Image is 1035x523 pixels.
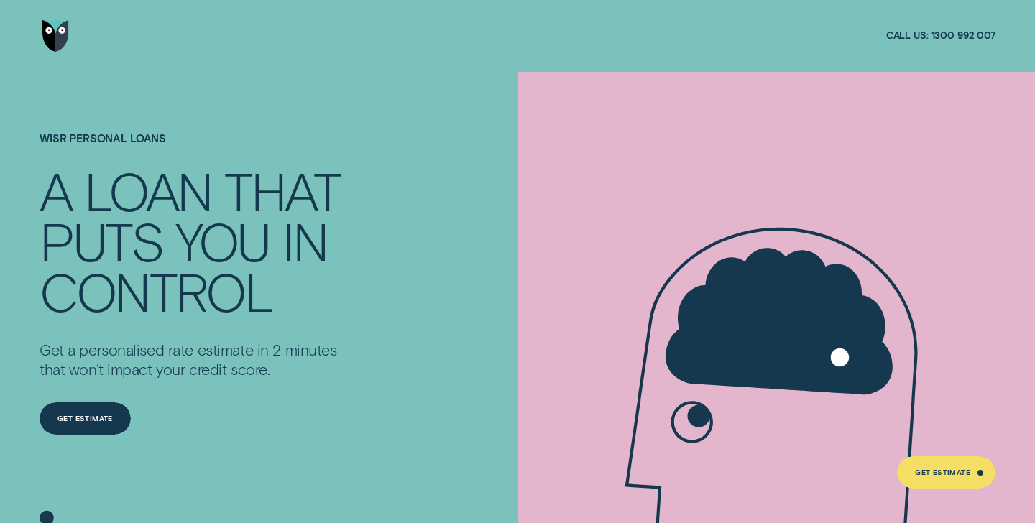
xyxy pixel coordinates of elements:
[282,216,328,266] div: IN
[40,340,351,379] p: Get a personalised rate estimate in 2 minutes that won't impact your credit score.
[897,456,995,489] a: Get Estimate
[40,402,131,435] a: Get Estimate
[42,20,69,52] img: Wisr
[40,165,72,216] div: A
[40,216,163,266] div: PUTS
[224,165,340,216] div: THAT
[886,29,929,42] span: Call us:
[175,216,270,266] div: YOU
[40,132,351,165] h1: Wisr Personal Loans
[886,29,995,42] a: Call us:1300 992 007
[84,165,212,216] div: LOAN
[931,29,995,42] span: 1300 992 007
[40,165,351,315] h4: A LOAN THAT PUTS YOU IN CONTROL
[40,266,272,316] div: CONTROL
